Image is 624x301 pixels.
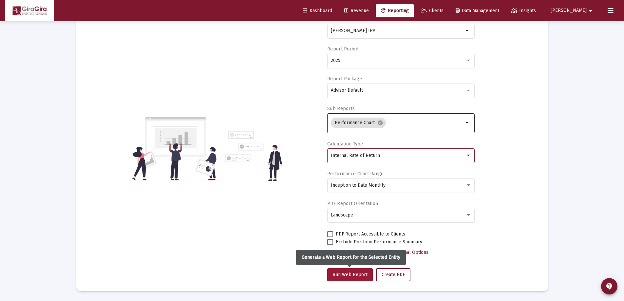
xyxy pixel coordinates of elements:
[336,238,422,246] span: Exclude Portfolio Performance Summary
[463,27,471,35] mat-icon: arrow_drop_down
[390,250,428,255] span: Additional Options
[551,8,587,13] span: [PERSON_NAME]
[297,4,337,17] a: Dashboard
[382,272,405,277] span: Create PDF
[327,46,358,52] label: Report Period
[10,4,49,17] img: Dashboard
[339,4,374,17] a: Revenue
[331,212,353,218] span: Landscape
[450,4,504,17] a: Data Management
[543,4,602,17] button: [PERSON_NAME]
[303,8,332,13] span: Dashboard
[421,8,444,13] span: Clients
[331,116,463,129] mat-chip-list: Selection
[331,182,386,188] span: Inception to Date Monthly
[131,116,221,181] img: reporting
[377,120,383,126] mat-icon: cancel
[456,8,499,13] span: Data Management
[605,282,613,290] mat-icon: contact_support
[331,153,380,158] span: Internal Rate of Return
[327,171,384,177] label: Performance Chart Range
[331,87,363,93] span: Advisor Default
[327,141,363,147] label: Calculation Type
[344,8,369,13] span: Revenue
[332,272,368,277] span: Run Web Report
[225,131,282,181] img: reporting-alt
[511,8,536,13] span: Insights
[327,201,378,206] label: PDF Report Orientation
[327,76,362,82] label: Report Package
[336,230,405,238] span: PDF Report Accessible to Clients
[506,4,541,17] a: Insights
[331,28,463,33] input: Search or select an account or household
[463,119,471,127] mat-icon: arrow_drop_down
[416,4,449,17] a: Clients
[331,118,386,128] mat-chip: Performance Chart
[327,106,355,111] label: Sub Reports
[332,250,378,255] span: Select Custom Period
[331,58,340,63] span: 2025
[587,4,595,17] mat-icon: arrow_drop_down
[376,268,410,281] button: Create PDF
[376,4,414,17] a: Reporting
[381,8,409,13] span: Reporting
[327,268,373,281] button: Run Web Report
